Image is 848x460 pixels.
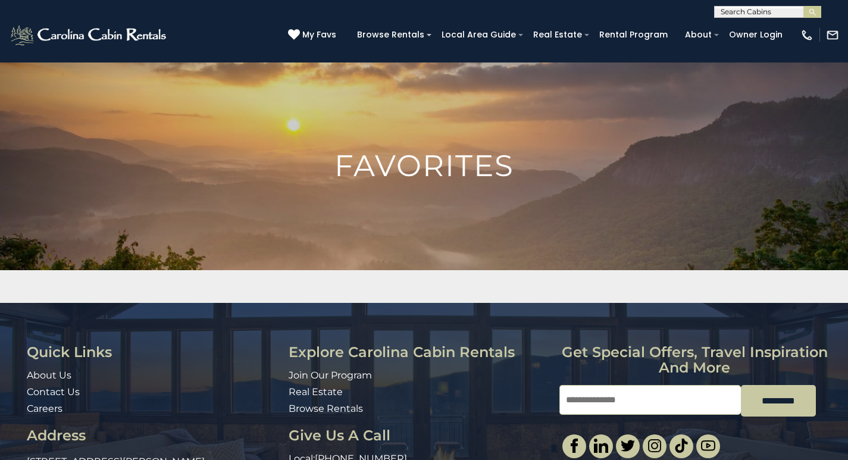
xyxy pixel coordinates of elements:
[302,29,336,41] span: My Favs
[27,403,62,414] a: Careers
[289,370,372,381] a: Join Our Program
[701,439,715,453] img: youtube-light.svg
[567,439,581,453] img: facebook-single.svg
[436,26,522,44] a: Local Area Guide
[559,345,830,376] h3: Get special offers, travel inspiration and more
[289,345,550,360] h3: Explore Carolina Cabin Rentals
[27,345,280,360] h3: Quick Links
[679,26,718,44] a: About
[289,386,343,398] a: Real Estate
[621,439,635,453] img: twitter-single.svg
[647,439,662,453] img: instagram-single.svg
[289,403,363,414] a: Browse Rentals
[800,29,813,42] img: phone-regular-white.png
[289,428,550,443] h3: Give Us A Call
[723,26,788,44] a: Owner Login
[674,439,689,453] img: tiktok.svg
[593,26,674,44] a: Rental Program
[826,29,839,42] img: mail-regular-white.png
[9,23,170,47] img: White-1-2.png
[27,386,80,398] a: Contact Us
[288,29,339,42] a: My Favs
[27,428,280,443] h3: Address
[594,439,608,453] img: linkedin-single.svg
[527,26,588,44] a: Real Estate
[27,370,71,381] a: About Us
[351,26,430,44] a: Browse Rentals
